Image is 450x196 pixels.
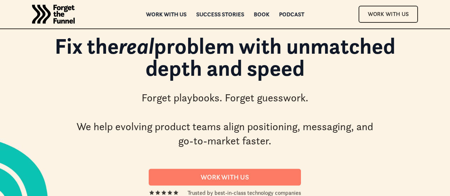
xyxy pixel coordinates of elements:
[146,12,186,17] a: Work with us
[119,32,154,60] em: real
[359,6,418,22] a: Work With Us
[157,173,292,181] div: Work With us
[26,35,424,86] h1: Fix the problem with unmatched depth and speed
[279,12,304,17] a: Podcast
[196,12,244,17] a: Success Stories
[149,169,301,185] a: Work With us
[254,12,269,17] a: Book
[74,91,376,148] div: Forget playbooks. Forget guesswork. We help evolving product teams align positioning, messaging, ...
